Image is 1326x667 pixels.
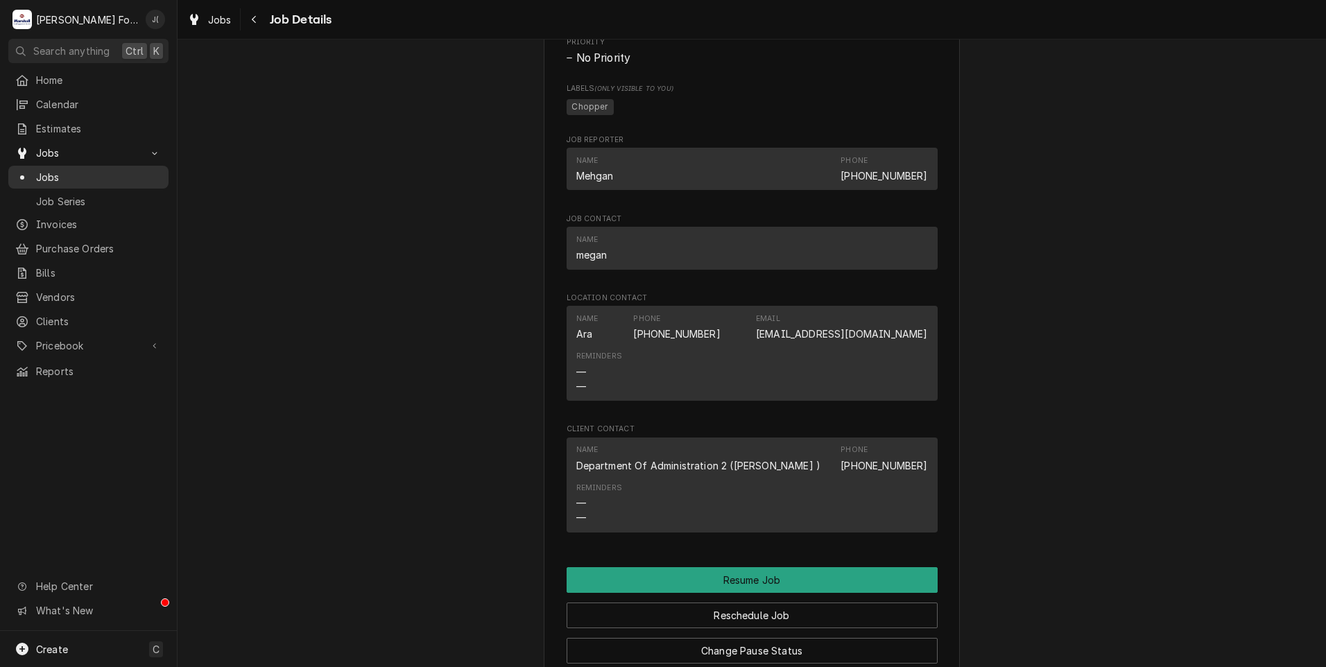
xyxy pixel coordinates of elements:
div: Phone [841,444,868,456]
div: Email [756,313,927,341]
a: Reports [8,360,169,383]
div: Name [576,234,608,262]
div: Reminders [576,483,622,525]
div: Contact [567,227,938,269]
div: No Priority [567,50,938,67]
div: Reminders [576,351,622,393]
div: Phone [841,444,927,472]
a: Go to What's New [8,599,169,622]
div: megan [576,248,608,262]
div: Contact [567,306,938,401]
button: Change Pause Status [567,638,938,664]
span: Create [36,643,68,655]
span: Labels [567,83,938,94]
a: Jobs [8,166,169,189]
div: — [576,379,586,394]
div: Reminders [576,351,622,362]
span: Home [36,73,162,87]
div: Reminders [576,483,622,494]
a: Bills [8,261,169,284]
span: Jobs [36,146,141,160]
a: Estimates [8,117,169,140]
span: (Only Visible to You) [594,85,673,92]
span: Jobs [208,12,232,27]
a: Calendar [8,93,169,116]
a: Go to Pricebook [8,334,169,357]
div: Location Contact List [567,306,938,407]
a: Go to Help Center [8,575,169,598]
a: Invoices [8,213,169,236]
div: Location Contact [567,293,938,407]
span: [object Object] [567,97,938,118]
a: [EMAIL_ADDRESS][DOMAIN_NAME] [756,328,927,340]
div: [PERSON_NAME] Food Equipment Service [36,12,138,27]
span: Priority [567,37,938,48]
a: [PHONE_NUMBER] [841,460,927,471]
div: Email [756,313,780,324]
div: Phone [633,313,720,341]
div: Contact [567,148,938,190]
span: Priority [567,50,938,67]
div: Phone [841,155,868,166]
div: Phone [633,313,660,324]
span: What's New [36,603,160,618]
span: Clients [36,314,162,329]
div: Name [576,234,599,245]
button: Reschedule Job [567,603,938,628]
span: Job Series [36,194,162,209]
div: Client Contact List [567,438,938,539]
span: Estimates [36,121,162,136]
div: Button Group Row [567,628,938,664]
div: Mehgan [576,168,614,183]
span: Bills [36,266,162,280]
span: Help Center [36,579,160,594]
div: M [12,10,32,29]
div: Marshall Food Equipment Service's Avatar [12,10,32,29]
span: Purchase Orders [36,241,162,256]
span: Job Reporter [567,135,938,146]
div: J( [146,10,165,29]
span: Location Contact [567,293,938,304]
div: Job Contact List [567,227,938,275]
a: Clients [8,310,169,333]
a: Purchase Orders [8,237,169,260]
div: Department Of Administration 2 ([PERSON_NAME] ) [576,458,821,473]
div: Name [576,313,599,324]
a: Vendors [8,286,169,309]
a: Go to Jobs [8,141,169,164]
div: Jeff Debigare (109)'s Avatar [146,10,165,29]
div: — [576,510,586,525]
a: Home [8,69,169,92]
span: Chopper [567,99,614,116]
span: Calendar [36,97,162,112]
span: Client Contact [567,424,938,435]
a: [PHONE_NUMBER] [633,328,720,340]
span: Search anything [33,44,110,58]
div: Job Reporter List [567,148,938,196]
div: — [576,365,586,379]
span: Jobs [36,170,162,184]
button: Navigate back [243,8,266,31]
span: Job Details [266,10,332,29]
div: Button Group Row [567,593,938,628]
span: C [153,642,160,657]
div: Priority [567,37,938,67]
span: Invoices [36,217,162,232]
a: [PHONE_NUMBER] [841,170,927,182]
span: Ctrl [126,44,144,58]
a: Jobs [182,8,237,31]
div: Name [576,444,599,456]
div: — [576,496,586,510]
a: Job Series [8,190,169,213]
button: Resume Job [567,567,938,593]
span: K [153,44,160,58]
button: Search anythingCtrlK [8,39,169,63]
span: Reports [36,364,162,379]
div: Phone [841,155,927,183]
span: Pricebook [36,338,141,353]
div: Client Contact [567,424,938,538]
div: Job Contact [567,214,938,276]
span: Job Contact [567,214,938,225]
div: Button Group Row [567,567,938,593]
span: Vendors [36,290,162,304]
